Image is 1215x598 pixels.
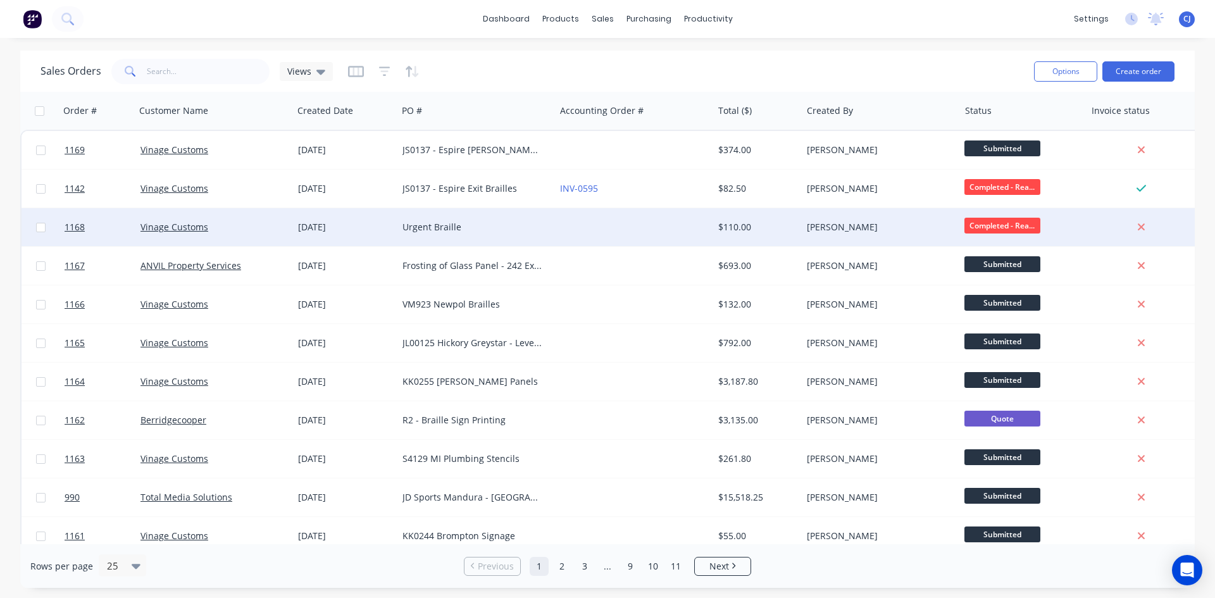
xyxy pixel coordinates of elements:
[298,452,392,465] div: [DATE]
[65,298,85,311] span: 1166
[464,560,520,573] a: Previous page
[1172,555,1202,585] div: Open Intercom Messenger
[964,256,1040,272] span: Submitted
[65,440,140,478] a: 1163
[807,375,947,388] div: [PERSON_NAME]
[964,140,1040,156] span: Submitted
[964,295,1040,311] span: Submitted
[402,221,543,234] div: Urgent Braille
[140,375,208,387] a: Vinage Customs
[964,526,1040,542] span: Submitted
[23,9,42,28] img: Factory
[964,179,1040,195] span: Completed - Rea...
[477,9,536,28] a: dashboard
[402,259,543,272] div: Frosting of Glass Panel - 242 Exhibition
[65,401,140,439] a: 1162
[40,65,101,77] h1: Sales Orders
[718,530,792,542] div: $55.00
[402,298,543,311] div: VM923 Newpol Brailles
[65,208,140,246] a: 1168
[287,65,311,78] span: Views
[807,182,947,195] div: [PERSON_NAME]
[718,104,752,117] div: Total ($)
[402,337,543,349] div: JL00125 Hickory Greystar - Level Directory
[65,478,140,516] a: 990
[298,221,392,234] div: [DATE]
[65,517,140,555] a: 1161
[30,560,93,573] span: Rows per page
[297,104,353,117] div: Created Date
[620,9,678,28] div: purchasing
[718,221,792,234] div: $110.00
[718,491,792,504] div: $15,518.25
[718,259,792,272] div: $693.00
[807,530,947,542] div: [PERSON_NAME]
[807,452,947,465] div: [PERSON_NAME]
[140,298,208,310] a: Vinage Customs
[65,131,140,169] a: 1169
[402,144,543,156] div: JS0137 - Espire [PERSON_NAME] and [PERSON_NAME]
[807,298,947,311] div: [PERSON_NAME]
[402,182,543,195] div: JS0137 - Espire Exit Brailles
[298,298,392,311] div: [DATE]
[964,333,1040,349] span: Submitted
[402,452,543,465] div: S4129 MI Plumbing Stencils
[964,218,1040,234] span: Completed - Rea...
[140,182,208,194] a: Vinage Customs
[964,488,1040,504] span: Submitted
[964,449,1040,465] span: Submitted
[807,221,947,234] div: [PERSON_NAME]
[666,557,685,576] a: Page 11
[1034,61,1097,82] button: Options
[718,375,792,388] div: $3,187.80
[65,144,85,156] span: 1169
[402,104,422,117] div: PO #
[709,560,729,573] span: Next
[140,144,208,156] a: Vinage Customs
[402,491,543,504] div: JD Sports Mandura - [GEOGRAPHIC_DATA]
[65,491,80,504] span: 990
[644,557,663,576] a: Page 10
[530,557,549,576] a: Page 1 is your current page
[298,414,392,427] div: [DATE]
[140,452,208,464] a: Vinage Customs
[1092,104,1150,117] div: Invoice status
[140,337,208,349] a: Vinage Customs
[298,259,392,272] div: [DATE]
[964,372,1040,388] span: Submitted
[140,259,241,271] a: ANVIL Property Services
[718,144,792,156] div: $374.00
[598,557,617,576] a: Jump forward
[575,557,594,576] a: Page 3
[621,557,640,576] a: Page 9
[807,337,947,349] div: [PERSON_NAME]
[140,414,206,426] a: Berridgecooper
[65,530,85,542] span: 1161
[402,530,543,542] div: KK0244 Brompton Signage
[298,337,392,349] div: [DATE]
[65,182,85,195] span: 1142
[298,144,392,156] div: [DATE]
[402,375,543,388] div: KK0255 [PERSON_NAME] Panels
[65,221,85,234] span: 1168
[718,452,792,465] div: $261.80
[140,221,208,233] a: Vinage Customs
[718,298,792,311] div: $132.00
[65,337,85,349] span: 1165
[63,104,97,117] div: Order #
[678,9,739,28] div: productivity
[695,560,751,573] a: Next page
[65,414,85,427] span: 1162
[964,411,1040,427] span: Quote
[65,324,140,362] a: 1165
[140,491,232,503] a: Total Media Solutions
[65,452,85,465] span: 1163
[65,247,140,285] a: 1167
[65,375,85,388] span: 1164
[807,259,947,272] div: [PERSON_NAME]
[459,557,756,576] ul: Pagination
[1068,9,1115,28] div: settings
[807,491,947,504] div: [PERSON_NAME]
[298,530,392,542] div: [DATE]
[65,285,140,323] a: 1166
